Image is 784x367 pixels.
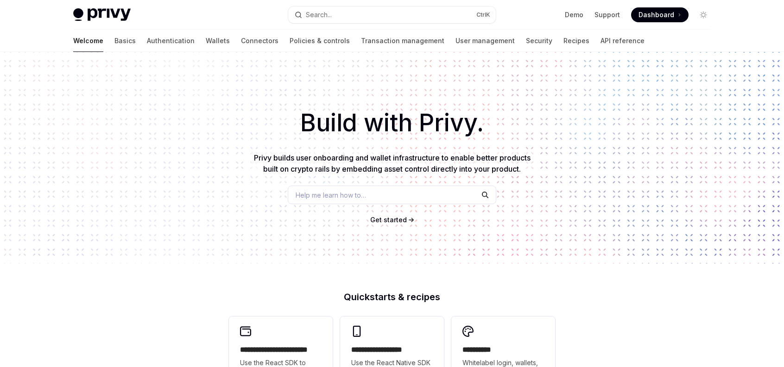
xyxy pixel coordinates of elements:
[73,8,131,21] img: light logo
[455,30,515,52] a: User management
[563,30,589,52] a: Recipes
[254,153,531,174] span: Privy builds user onboarding and wallet infrastructure to enable better products built on crypto ...
[696,7,711,22] button: Toggle dark mode
[15,105,769,141] h1: Build with Privy.
[639,10,674,19] span: Dashboard
[476,11,490,19] span: Ctrl K
[631,7,689,22] a: Dashboard
[526,30,552,52] a: Security
[241,30,278,52] a: Connectors
[73,30,103,52] a: Welcome
[114,30,136,52] a: Basics
[229,292,555,302] h2: Quickstarts & recipes
[361,30,444,52] a: Transaction management
[306,9,332,20] div: Search...
[594,10,620,19] a: Support
[147,30,195,52] a: Authentication
[290,30,350,52] a: Policies & controls
[296,190,366,200] span: Help me learn how to…
[206,30,230,52] a: Wallets
[288,6,496,23] button: Search...CtrlK
[370,215,407,225] a: Get started
[565,10,583,19] a: Demo
[601,30,645,52] a: API reference
[370,216,407,224] span: Get started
